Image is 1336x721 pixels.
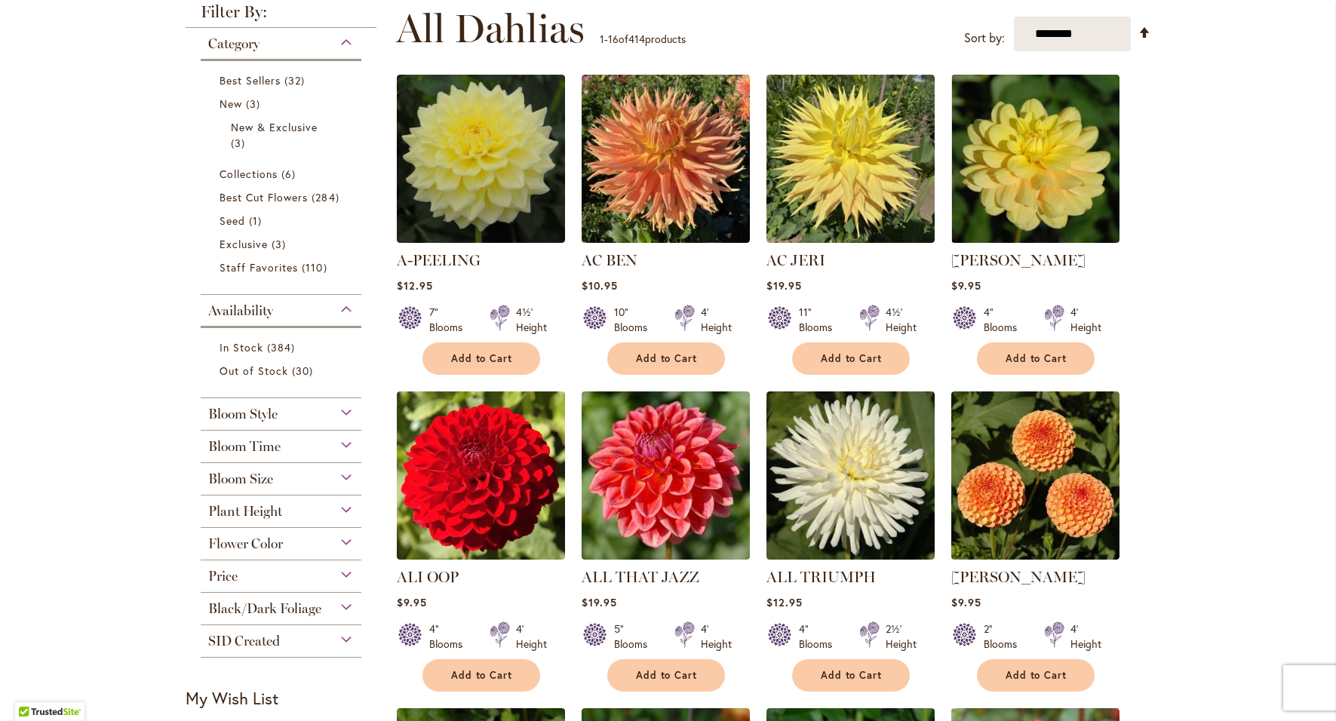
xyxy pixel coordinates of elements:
div: 2½' Height [886,621,917,652]
div: 4' Height [701,621,732,652]
button: Add to Cart [977,659,1095,692]
span: 32 [284,72,309,88]
strong: Filter By: [186,4,377,28]
span: 6 [281,166,299,182]
span: Best Sellers [220,73,281,87]
a: Seed [220,213,347,229]
div: 4" Blooms [984,305,1026,335]
span: Add to Cart [1006,669,1067,682]
span: New & Exclusive [231,120,318,134]
span: Best Cut Flowers [220,190,309,204]
span: 3 [246,96,264,112]
div: 7" Blooms [429,305,471,335]
span: $10.95 [582,278,618,293]
span: Add to Cart [451,669,513,682]
a: AC JERI [766,251,825,269]
button: Add to Cart [422,342,540,375]
span: 414 [628,32,645,46]
span: 3 [231,135,249,151]
a: New [220,96,347,112]
div: 10" Blooms [614,305,656,335]
span: $9.95 [951,278,981,293]
span: Price [208,568,238,584]
span: 1 [249,213,266,229]
span: 284 [312,189,342,205]
button: Add to Cart [792,659,910,692]
img: AC BEN [582,75,750,243]
div: 4½' Height [886,305,917,335]
p: - of products [600,27,686,51]
span: Add to Cart [821,669,883,682]
span: $19.95 [582,595,617,609]
div: 4" Blooms [429,621,471,652]
a: Best Cut Flowers [220,189,347,205]
span: Add to Cart [636,352,698,365]
a: New &amp; Exclusive [231,119,336,151]
a: ALL THAT JAZZ [582,568,699,586]
a: Out of Stock 30 [220,363,347,379]
a: A-PEELING [397,251,481,269]
a: Staff Favorites [220,259,347,275]
img: AHOY MATEY [951,75,1119,243]
img: AC Jeri [766,75,935,243]
button: Add to Cart [792,342,910,375]
span: $19.95 [766,278,802,293]
span: Add to Cart [636,669,698,682]
span: $9.95 [951,595,981,609]
span: Exclusive [220,237,268,251]
span: Availability [208,302,273,319]
span: Add to Cart [821,352,883,365]
span: Bloom Time [208,438,281,455]
div: 2" Blooms [984,621,1026,652]
span: 384 [267,339,299,355]
img: ALL TRIUMPH [766,391,935,560]
a: A-Peeling [397,232,565,246]
a: Exclusive [220,236,347,252]
a: ALL THAT JAZZ [582,548,750,563]
span: Black/Dark Foliage [208,600,321,617]
span: $12.95 [397,278,433,293]
button: Add to Cart [977,342,1095,375]
strong: My Wish List [186,687,278,709]
span: In Stock [220,340,263,354]
a: AC BEN [582,251,637,269]
button: Add to Cart [607,342,725,375]
div: 4" Blooms [799,621,841,652]
a: AC BEN [582,232,750,246]
a: [PERSON_NAME] [951,568,1086,586]
span: Add to Cart [1006,352,1067,365]
span: Seed [220,213,245,228]
a: [PERSON_NAME] [951,251,1086,269]
span: 16 [608,32,619,46]
span: Category [208,35,260,52]
a: Collections [220,166,347,182]
span: $9.95 [397,595,427,609]
span: 1 [600,32,604,46]
button: Add to Cart [607,659,725,692]
a: ALL TRIUMPH [766,568,876,586]
img: A-Peeling [397,75,565,243]
span: New [220,97,242,111]
span: SID Created [208,633,280,649]
div: 4½' Height [516,305,547,335]
img: AMBER QUEEN [951,391,1119,560]
div: 4' Height [701,305,732,335]
a: In Stock 384 [220,339,347,355]
div: 4' Height [1070,305,1101,335]
img: ALL THAT JAZZ [582,391,750,560]
a: ALL TRIUMPH [766,548,935,563]
div: 4' Height [516,621,547,652]
span: $12.95 [766,595,803,609]
span: 30 [292,363,317,379]
a: AMBER QUEEN [951,548,1119,563]
a: ALI OOP [397,568,459,586]
a: AC Jeri [766,232,935,246]
span: Bloom Size [208,471,273,487]
span: Collections [220,167,278,181]
span: 110 [302,259,330,275]
a: AHOY MATEY [951,232,1119,246]
label: Sort by: [964,24,1005,52]
span: Bloom Style [208,406,278,422]
div: 5" Blooms [614,621,656,652]
div: 4' Height [1070,621,1101,652]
